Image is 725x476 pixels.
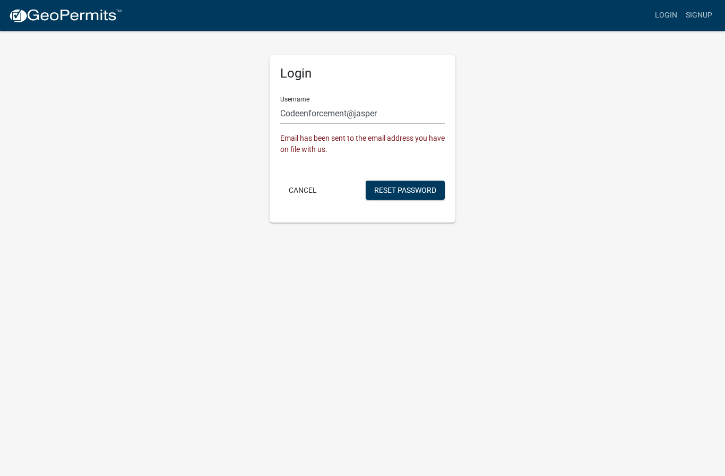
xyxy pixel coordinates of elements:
h5: Login [280,66,445,81]
button: Reset Password [366,181,445,200]
a: Login [651,5,681,25]
button: Cancel [280,181,325,200]
div: Email has been sent to the email address you have on file with us. [280,133,445,155]
a: Signup [681,5,717,25]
